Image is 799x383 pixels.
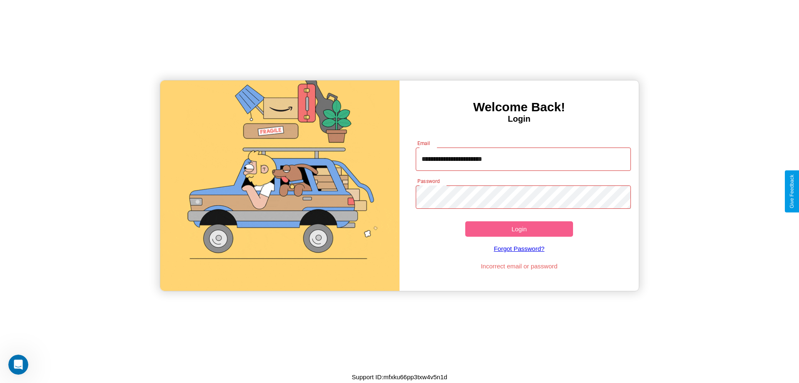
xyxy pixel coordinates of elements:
h3: Welcome Back! [399,100,639,114]
label: Email [417,140,430,147]
p: Support ID: mfxku66pp3txw4v5n1d [352,371,447,383]
div: Give Feedback [789,175,795,208]
img: gif [160,80,399,291]
label: Password [417,178,439,185]
a: Forgot Password? [412,237,627,260]
p: Incorrect email or password [412,260,627,272]
button: Login [465,221,573,237]
h4: Login [399,114,639,124]
iframe: Intercom live chat [8,355,28,375]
